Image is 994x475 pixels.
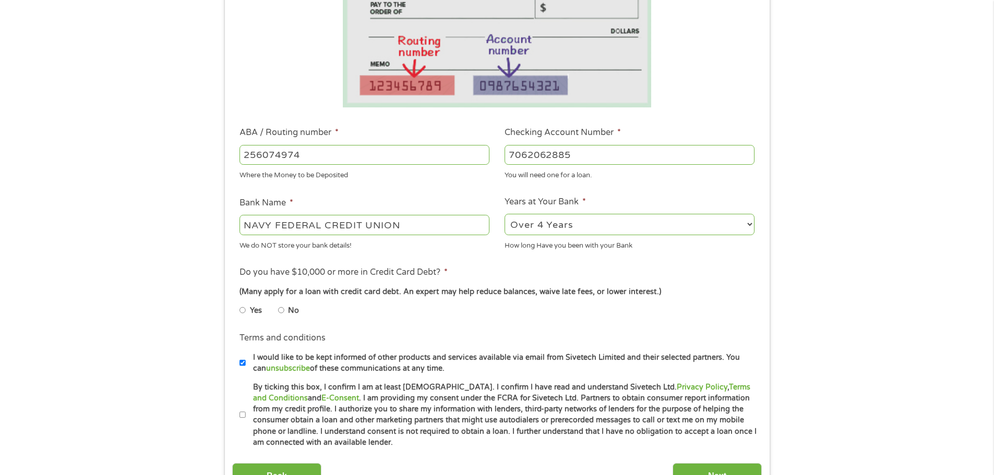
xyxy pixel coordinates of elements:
[505,127,621,138] label: Checking Account Number
[246,382,758,448] label: By ticking this box, I confirm I am at least [DEMOGRAPHIC_DATA]. I confirm I have read and unders...
[239,333,326,344] label: Terms and conditions
[677,383,727,392] a: Privacy Policy
[321,394,359,403] a: E-Consent
[253,383,750,403] a: Terms and Conditions
[239,145,489,165] input: 263177916
[239,167,489,181] div: Where the Money to be Deposited
[250,305,262,316] label: Yes
[239,237,489,251] div: We do NOT store your bank details!
[505,145,755,165] input: 345634636
[239,127,339,138] label: ABA / Routing number
[288,305,299,316] label: No
[246,352,758,374] label: I would like to be kept informed of other products and services available via email from Sivetech...
[239,267,448,278] label: Do you have $10,000 or more in Credit Card Debt?
[505,237,755,251] div: How long Have you been with your Bank
[505,197,586,208] label: Years at Your Bank
[505,167,755,181] div: You will need one for a loan.
[239,198,293,209] label: Bank Name
[239,286,754,298] div: (Many apply for a loan with credit card debt. An expert may help reduce balances, waive late fees...
[266,364,310,373] a: unsubscribe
